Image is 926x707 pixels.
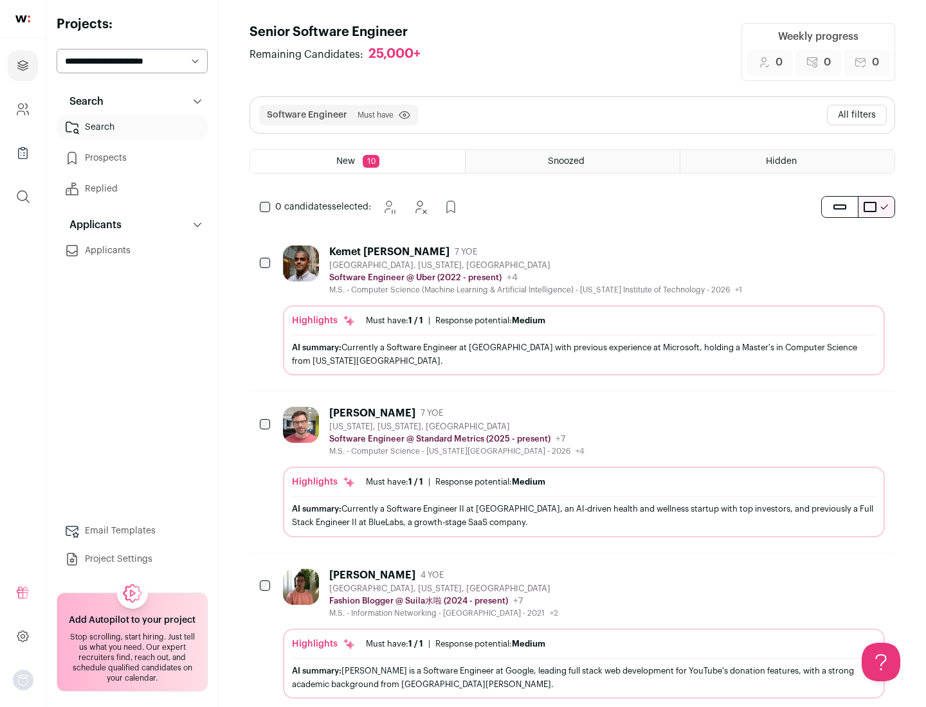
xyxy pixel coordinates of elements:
span: AI summary: [292,343,341,352]
a: Add Autopilot to your project Stop scrolling, start hiring. Just tell us what you need. Our exper... [57,593,208,692]
span: 4 YOE [421,570,444,580]
h1: Senior Software Engineer [250,23,433,41]
span: Snoozed [548,157,585,166]
p: Fashion Blogger @ Suila水啦 (2024 - present) [329,596,508,606]
div: Must have: [366,316,423,326]
p: Applicants [62,217,122,233]
div: Currently a Software Engineer II at [GEOGRAPHIC_DATA], an AI-driven health and wellness startup w... [292,502,876,529]
div: Response potential: [435,639,545,649]
span: +4 [576,447,585,455]
a: Snoozed [466,150,680,173]
ul: | [366,639,545,649]
div: Highlights [292,638,356,650]
div: Response potential: [435,316,545,326]
ul: | [366,477,545,487]
a: Company Lists [8,138,38,168]
span: AI summary: [292,505,341,513]
button: Open dropdown [13,670,33,690]
span: New [336,157,355,166]
div: M.S. - Computer Science - [US_STATE][GEOGRAPHIC_DATA] - 2026 [329,446,585,456]
span: 7 YOE [455,247,477,257]
a: Search [57,114,208,140]
h2: Projects: [57,15,208,33]
span: Must have [358,110,394,120]
div: [PERSON_NAME] is a Software Engineer at Google, leading full stack web development for YouTube's ... [292,664,876,691]
span: +1 [735,286,742,294]
span: 10 [363,155,379,168]
p: Software Engineer @ Standard Metrics (2025 - present) [329,434,550,444]
div: Must have: [366,477,423,487]
img: wellfound-shorthand-0d5821cbd27db2630d0214b213865d53afaa358527fdda9d0ea32b1df1b89c2c.svg [15,15,30,22]
span: Medium [512,316,545,325]
button: Snooze [376,194,402,220]
iframe: Help Scout Beacon - Open [862,643,900,681]
span: Medium [512,640,545,648]
h2: Add Autopilot to your project [69,614,195,627]
span: Remaining Candidates: [250,47,363,62]
a: Email Templates [57,518,208,544]
span: selected: [275,201,371,213]
button: Applicants [57,212,208,238]
span: +7 [513,596,523,605]
div: Highlights [292,476,356,488]
span: 7 YOE [421,408,443,418]
a: Prospects [57,145,208,171]
img: ebffc8b94a612106133ad1a79c5dcc917f1f343d62299c503ebb759c428adb03.jpg [283,569,319,605]
a: Projects [8,50,38,81]
button: Software Engineer [267,109,347,121]
button: Hide [407,194,433,220]
div: Response potential: [435,477,545,487]
div: Kemet [PERSON_NAME] [329,246,449,258]
img: nopic.png [13,670,33,690]
p: Search [62,94,104,109]
div: [GEOGRAPHIC_DATA], [US_STATE], [GEOGRAPHIC_DATA] [329,260,742,271]
span: 0 candidates [275,202,332,211]
span: +7 [556,434,566,443]
button: Search [57,89,208,114]
span: +2 [550,609,558,617]
img: 1d26598260d5d9f7a69202d59cf331847448e6cffe37083edaed4f8fc8795bfe [283,246,319,282]
div: 25,000+ [368,46,421,62]
span: 1 / 1 [408,316,423,325]
span: +4 [507,273,518,282]
div: [PERSON_NAME] [329,569,415,582]
span: Medium [512,478,545,486]
div: M.S. - Information Networking - [GEOGRAPHIC_DATA] - 2021 [329,608,558,618]
span: 0 [824,55,831,70]
a: Applicants [57,238,208,264]
span: AI summary: [292,667,341,675]
span: 0 [872,55,879,70]
div: Must have: [366,639,423,649]
span: Hidden [766,157,797,166]
div: [US_STATE], [US_STATE], [GEOGRAPHIC_DATA] [329,422,585,432]
div: M.S. - Computer Science (Machine Learning & Artificial Intelligence) - [US_STATE] Institute of Te... [329,285,742,295]
div: Highlights [292,314,356,327]
a: Kemet [PERSON_NAME] 7 YOE [GEOGRAPHIC_DATA], [US_STATE], [GEOGRAPHIC_DATA] Software Engineer @ Ub... [283,246,885,375]
a: Hidden [680,150,894,173]
a: Company and ATS Settings [8,94,38,125]
span: 1 / 1 [408,478,423,486]
div: [PERSON_NAME] [329,407,415,420]
p: Software Engineer @ Uber (2022 - present) [329,273,502,283]
div: Currently a Software Engineer at [GEOGRAPHIC_DATA] with previous experience at Microsoft, holding... [292,341,876,368]
span: 1 / 1 [408,640,423,648]
a: Replied [57,176,208,202]
button: Add to Prospects [438,194,464,220]
a: Project Settings [57,546,208,572]
div: Stop scrolling, start hiring. Just tell us what you need. Our expert recruiters find, reach out, ... [65,632,199,683]
div: Weekly progress [778,29,858,44]
a: [PERSON_NAME] 4 YOE [GEOGRAPHIC_DATA], [US_STATE], [GEOGRAPHIC_DATA] Fashion Blogger @ Suila水啦 (2... [283,569,885,699]
div: [GEOGRAPHIC_DATA], [US_STATE], [GEOGRAPHIC_DATA] [329,584,558,594]
button: All filters [827,105,887,125]
img: 92c6d1596c26b24a11d48d3f64f639effaf6bd365bf059bea4cfc008ddd4fb99.jpg [283,407,319,443]
a: [PERSON_NAME] 7 YOE [US_STATE], [US_STATE], [GEOGRAPHIC_DATA] Software Engineer @ Standard Metric... [283,407,885,537]
span: 0 [776,55,783,70]
ul: | [366,316,545,326]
